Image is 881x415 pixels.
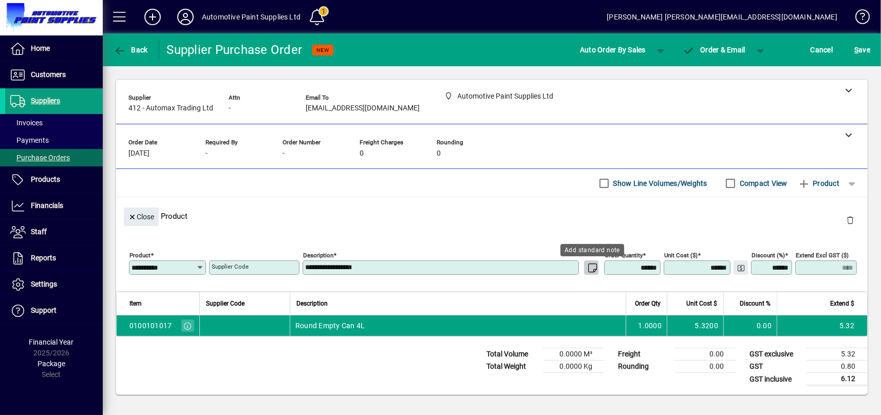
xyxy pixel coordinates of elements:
[5,167,103,193] a: Products
[5,62,103,88] a: Customers
[360,149,364,158] span: 0
[121,212,161,221] app-page-header-button: Close
[811,42,833,58] span: Cancel
[777,315,867,336] td: 5.32
[111,41,151,59] button: Back
[848,2,868,35] a: Knowledge Base
[5,219,103,245] a: Staff
[744,361,806,373] td: GST
[295,320,365,331] span: Round Empty Can 4L
[481,348,543,361] td: Total Volume
[136,8,169,26] button: Add
[740,298,771,309] span: Discount %
[723,315,777,336] td: 0.00
[5,298,103,324] a: Support
[854,46,858,54] span: S
[854,42,870,58] span: ave
[129,298,142,309] span: Item
[169,8,202,26] button: Profile
[283,149,285,158] span: -
[167,42,303,58] div: Supplier Purchase Order
[31,254,56,262] span: Reports
[31,228,47,236] span: Staff
[744,373,806,386] td: GST inclusive
[611,178,707,188] label: Show Line Volumes/Weights
[129,320,172,331] div: 0100101017
[635,298,661,309] span: Order Qty
[626,315,667,336] td: 1.0000
[128,104,213,112] span: 412 - Automax Trading Ltd
[806,361,868,373] td: 0.80
[31,201,63,210] span: Financials
[683,46,745,54] span: Order & Email
[316,47,329,53] span: NEW
[38,360,65,368] span: Package
[31,280,57,288] span: Settings
[808,41,836,59] button: Cancel
[734,260,748,275] button: Change Price Levels
[114,46,148,54] span: Back
[206,298,245,309] span: Supplier Code
[306,104,420,112] span: [EMAIL_ADDRESS][DOMAIN_NAME]
[5,36,103,62] a: Home
[128,149,149,158] span: [DATE]
[830,298,854,309] span: Extend $
[31,70,66,79] span: Customers
[29,338,74,346] span: Financial Year
[543,361,605,373] td: 0.0000 Kg
[838,207,863,232] button: Delete
[738,178,788,188] label: Compact View
[205,149,208,158] span: -
[5,246,103,271] a: Reports
[674,348,736,361] td: 0.00
[31,97,60,105] span: Suppliers
[481,361,543,373] td: Total Weight
[437,149,441,158] span: 0
[31,44,50,52] span: Home
[667,315,723,336] td: 5.3200
[5,114,103,131] a: Invoices
[806,373,868,386] td: 6.12
[202,9,301,25] div: Automotive Paint Supplies Ltd
[5,131,103,149] a: Payments
[543,348,605,361] td: 0.0000 M³
[116,197,868,235] div: Product
[229,104,231,112] span: -
[10,119,43,127] span: Invoices
[613,361,674,373] td: Rounding
[103,41,159,59] app-page-header-button: Back
[664,252,698,259] mat-label: Unit Cost ($)
[560,244,624,256] div: Add standard note
[575,41,651,59] button: Auto Order By Sales
[793,174,845,193] button: Product
[613,348,674,361] td: Freight
[5,149,103,166] a: Purchase Orders
[674,361,736,373] td: 0.00
[580,42,646,58] span: Auto Order By Sales
[686,298,717,309] span: Unit Cost $
[5,193,103,219] a: Financials
[744,348,806,361] td: GST exclusive
[838,215,863,224] app-page-header-button: Delete
[124,207,159,226] button: Close
[796,252,849,259] mat-label: Extend excl GST ($)
[212,263,249,270] mat-label: Supplier Code
[129,252,151,259] mat-label: Product
[296,298,328,309] span: Description
[31,306,57,314] span: Support
[10,154,70,162] span: Purchase Orders
[852,41,873,59] button: Save
[798,175,839,192] span: Product
[31,175,60,183] span: Products
[806,348,868,361] td: 5.32
[10,136,49,144] span: Payments
[678,41,751,59] button: Order & Email
[607,9,837,25] div: [PERSON_NAME] [PERSON_NAME][EMAIL_ADDRESS][DOMAIN_NAME]
[5,272,103,297] a: Settings
[303,252,333,259] mat-label: Description
[128,209,155,225] span: Close
[752,252,785,259] mat-label: Discount (%)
